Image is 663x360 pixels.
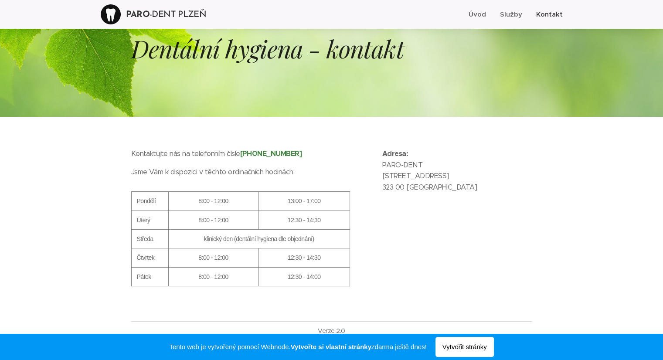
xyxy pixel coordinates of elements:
p: Kontaktujte nás na telefonním čísle [131,148,365,166]
th: 8:00 - 12:00 [168,192,258,211]
td: 8:00 - 12:00 [168,248,258,267]
th: Pondělí [131,192,168,211]
a: PARO-DENT PLZEŇ [101,3,208,26]
p: Jsme Vám k dispozici v těchto ordinačních hodinách: [131,166,365,178]
strong: Adresa: [382,149,408,158]
th: 13:00 - 17:00 [258,192,350,211]
span: Vytvořit stránky [435,337,494,357]
span: Služby [500,10,522,18]
td: Pátek [131,267,168,286]
td: Čtvrtek [131,248,168,267]
td: Úterý [131,211,168,229]
span: Tento web je vytvořený pomocí Webnode. zdarma ještě dnes! [169,342,426,352]
span: Úvod [469,10,486,18]
td: 8:00 - 12:00 [168,211,258,229]
span: Kontakt [536,10,563,18]
td: klinický den (dentální hygiena dle objednání) [168,229,350,248]
ul: Menu [466,3,563,25]
td: 12:30 - 14:30 [258,248,350,267]
p: PARO-DENT [STREET_ADDRESS] 323 00 [GEOGRAPHIC_DATA] [382,148,532,199]
strong: Vytvořte si vlastní stránky [291,343,371,350]
strong: [PHONE_NUMBER] [240,149,302,158]
td: 12:30 - 14:30 [258,211,350,229]
td: 12:30 - 14:00 [258,267,350,286]
td: Středa [131,229,168,248]
span: Verze 2.0 [313,326,349,336]
td: 8:00 - 12:00 [168,267,258,286]
em: Dentální hygiena - kontakt [131,32,404,65]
